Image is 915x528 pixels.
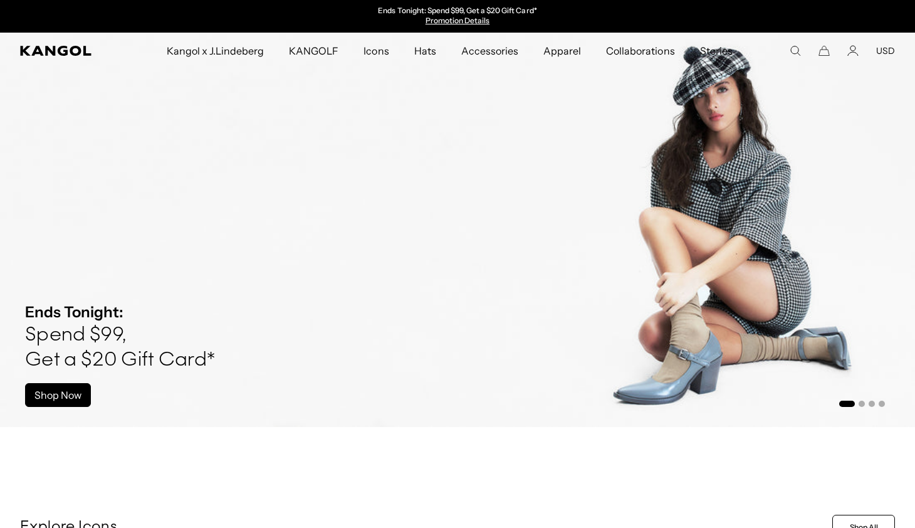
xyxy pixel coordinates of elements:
slideshow-component: Announcement bar [328,6,587,26]
span: Hats [414,33,436,69]
a: Accessories [449,33,531,69]
button: Cart [818,45,830,56]
a: Stories [688,33,745,69]
button: Go to slide 3 [869,401,875,407]
h4: Get a $20 Gift Card* [25,348,215,373]
span: KANGOLF [289,33,338,69]
a: Apparel [531,33,593,69]
a: Kangol x J.Lindeberg [154,33,277,69]
h4: Spend $99, [25,323,215,348]
a: Icons [351,33,401,69]
button: USD [876,45,895,56]
strong: Ends Tonight: [25,303,123,321]
div: Announcement [328,6,587,26]
a: Promotion Details [426,16,489,25]
a: Kangol [20,46,109,56]
button: Go to slide 2 [859,401,865,407]
a: KANGOLF [276,33,351,69]
div: 1 of 2 [328,6,587,26]
ul: Select a slide to show [838,398,885,408]
p: Ends Tonight: Spend $99, Get a $20 Gift Card* [378,6,536,16]
span: Stories [700,33,733,69]
button: Go to slide 1 [839,401,855,407]
span: Apparel [543,33,581,69]
summary: Search here [790,45,801,56]
button: Go to slide 4 [879,401,885,407]
a: Shop Now [25,383,91,407]
span: Collaborations [606,33,674,69]
span: Accessories [461,33,518,69]
a: Account [847,45,859,56]
a: Collaborations [593,33,687,69]
span: Icons [363,33,389,69]
span: Kangol x J.Lindeberg [167,33,264,69]
a: Hats [402,33,449,69]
